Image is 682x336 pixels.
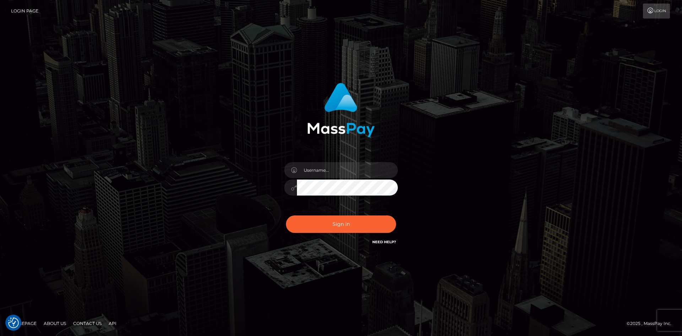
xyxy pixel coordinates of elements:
[627,320,677,327] div: © 2025 , MassPay Inc.
[372,240,396,244] a: Need Help?
[41,318,69,329] a: About Us
[8,318,19,328] img: Revisit consent button
[70,318,104,329] a: Contact Us
[643,4,670,18] a: Login
[11,4,38,18] a: Login Page
[297,162,398,178] input: Username...
[286,215,396,233] button: Sign in
[307,83,375,137] img: MassPay Login
[8,318,39,329] a: Homepage
[106,318,119,329] a: API
[8,318,19,328] button: Consent Preferences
